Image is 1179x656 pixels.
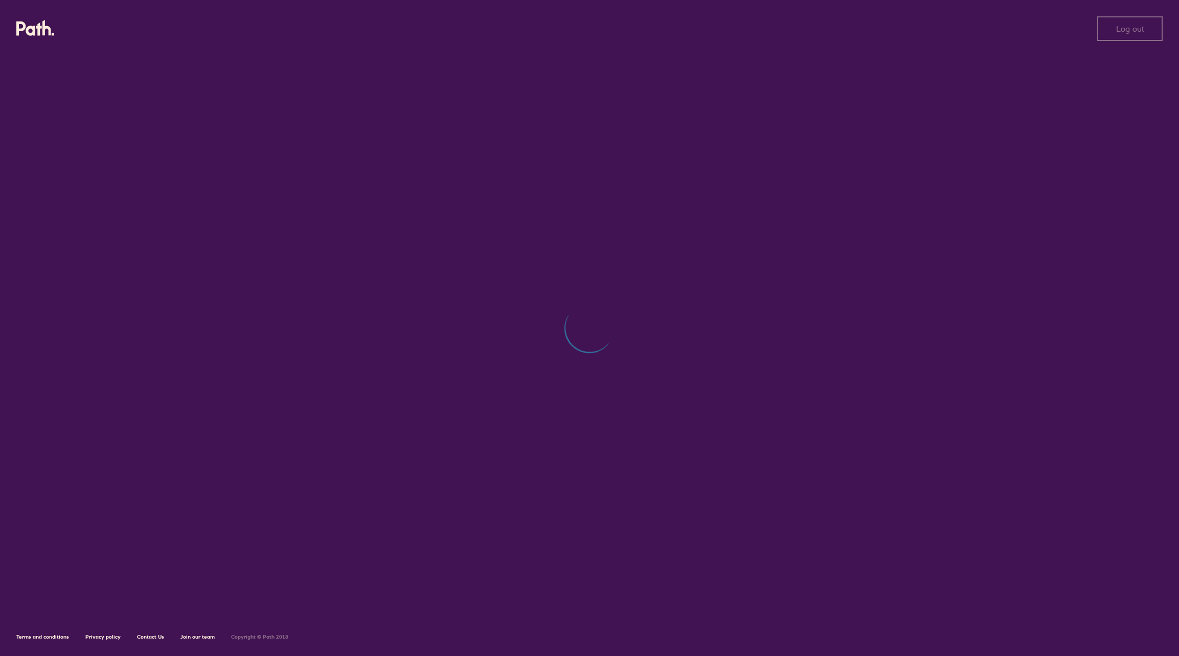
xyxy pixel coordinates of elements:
a: Privacy policy [85,633,121,640]
a: Contact Us [137,633,164,640]
button: Log out [1097,16,1163,41]
a: Terms and conditions [16,633,69,640]
h6: Copyright © Path 2018 [231,634,288,640]
span: Log out [1116,24,1144,33]
a: Join our team [180,633,215,640]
